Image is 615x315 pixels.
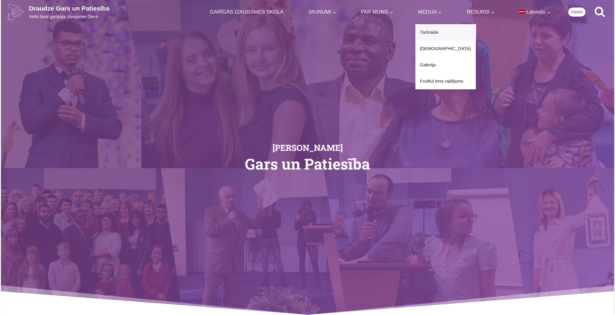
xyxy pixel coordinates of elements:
button: View Search Form [591,4,608,20]
a: [DEMOGRAPHIC_DATA] [415,40,476,57]
a: Fruitful time raidījums [415,73,476,89]
p: Vieta tavai garīgajai izaugsmei Dievā [29,14,109,20]
img: Draudze Gars un Patiesība [7,4,24,21]
a: Ziedot [568,8,585,17]
a: Galerija [415,57,476,73]
a: Draudze Gars un PatiesībaVieta tavai garīgajai izaugsmei Dievā [7,4,109,21]
h2: [PERSON_NAME] [179,144,436,152]
a: Tiešraide [415,24,476,40]
p: Draudze Gars un Patiesība [29,5,109,12]
h1: Gars un Patiesība [179,156,436,171]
